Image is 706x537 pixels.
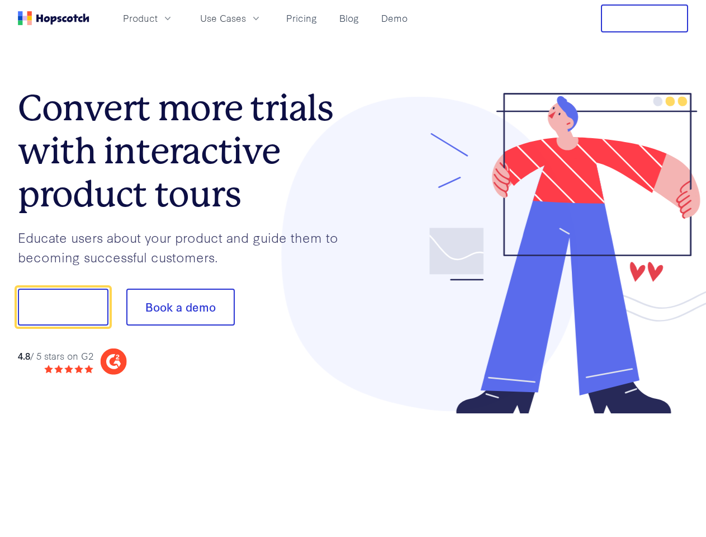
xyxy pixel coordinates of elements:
a: Pricing [282,9,321,27]
a: Blog [335,9,363,27]
h1: Convert more trials with interactive product tours [18,87,353,215]
span: Product [123,11,158,25]
a: Demo [377,9,412,27]
button: Show me! [18,289,108,326]
button: Use Cases [193,9,268,27]
p: Educate users about your product and guide them to becoming successful customers. [18,228,353,266]
button: Product [116,9,180,27]
div: / 5 stars on G2 [18,349,93,363]
button: Book a demo [126,289,235,326]
button: Free Trial [601,4,688,32]
span: Use Cases [200,11,246,25]
a: Home [18,11,89,25]
strong: 4.8 [18,349,30,362]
